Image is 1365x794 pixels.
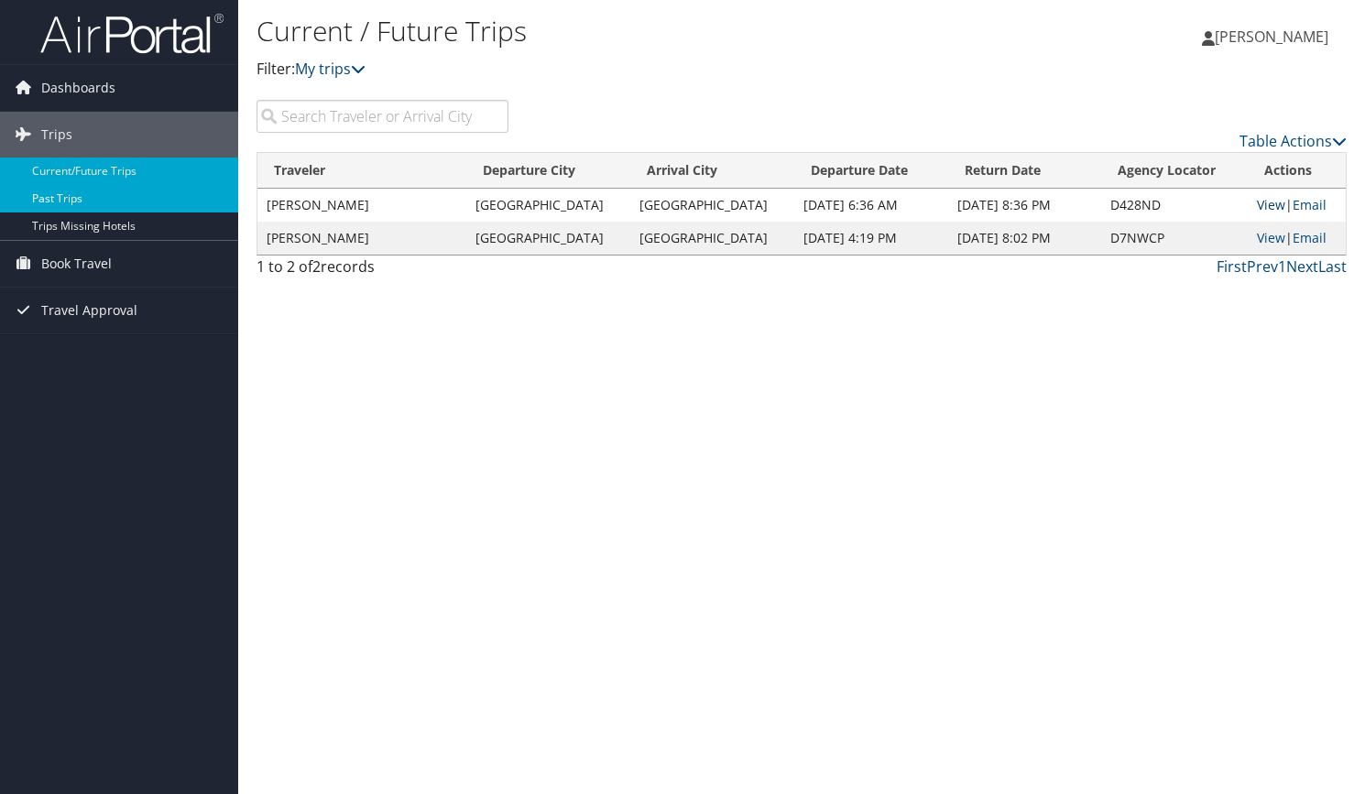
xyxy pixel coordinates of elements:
[948,222,1101,255] td: [DATE] 8:02 PM
[257,189,466,222] td: [PERSON_NAME]
[257,153,466,189] th: Traveler: activate to sort column ascending
[466,222,630,255] td: [GEOGRAPHIC_DATA]
[41,65,115,111] span: Dashboards
[794,153,949,189] th: Departure Date: activate to sort column descending
[1293,196,1327,213] a: Email
[257,12,983,50] h1: Current / Future Trips
[41,241,112,287] span: Book Travel
[794,222,949,255] td: [DATE] 4:19 PM
[466,189,630,222] td: [GEOGRAPHIC_DATA]
[794,189,949,222] td: [DATE] 6:36 AM
[257,222,466,255] td: [PERSON_NAME]
[1202,9,1347,64] a: [PERSON_NAME]
[948,153,1101,189] th: Return Date: activate to sort column ascending
[41,288,137,333] span: Travel Approval
[1215,27,1328,47] span: [PERSON_NAME]
[1248,189,1346,222] td: |
[1286,256,1318,277] a: Next
[1101,222,1248,255] td: D7NWCP
[1257,196,1285,213] a: View
[257,100,508,133] input: Search Traveler or Arrival City
[1101,189,1248,222] td: D428ND
[1101,153,1248,189] th: Agency Locator: activate to sort column ascending
[1217,256,1247,277] a: First
[1293,229,1327,246] a: Email
[1257,229,1285,246] a: View
[257,58,983,82] p: Filter:
[40,12,224,55] img: airportal-logo.png
[312,256,321,277] span: 2
[630,222,794,255] td: [GEOGRAPHIC_DATA]
[1248,222,1346,255] td: |
[466,153,630,189] th: Departure City: activate to sort column ascending
[1239,131,1347,151] a: Table Actions
[1278,256,1286,277] a: 1
[630,153,794,189] th: Arrival City: activate to sort column ascending
[1318,256,1347,277] a: Last
[630,189,794,222] td: [GEOGRAPHIC_DATA]
[257,256,508,287] div: 1 to 2 of records
[295,59,366,79] a: My trips
[1247,256,1278,277] a: Prev
[948,189,1101,222] td: [DATE] 8:36 PM
[1248,153,1346,189] th: Actions
[41,112,72,158] span: Trips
